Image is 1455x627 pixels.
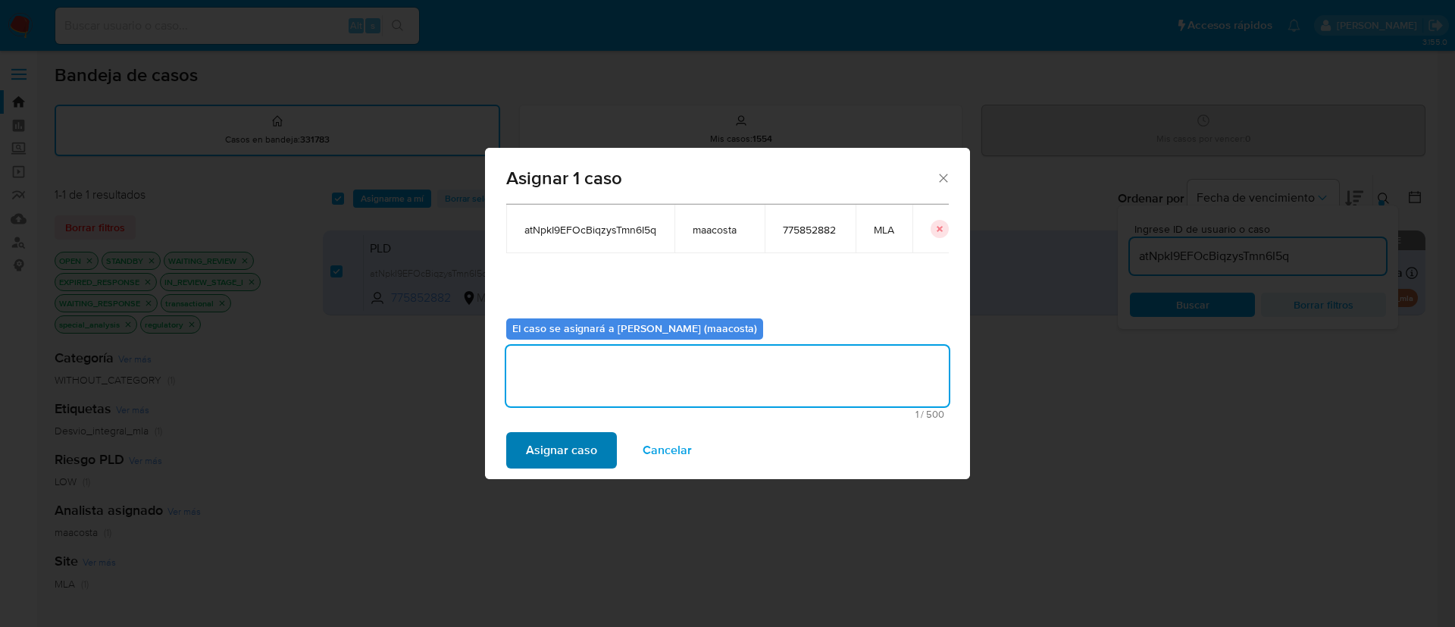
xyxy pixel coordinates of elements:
span: atNpkI9EFOcBiqzysTmn6I5q [524,223,656,237]
span: Máximo 500 caracteres [511,409,944,419]
span: maacosta [693,223,746,237]
span: Asignar 1 caso [506,169,936,187]
button: icon-button [931,220,949,238]
button: Cerrar ventana [936,171,950,184]
b: El caso se asignará a [PERSON_NAME] (maacosta) [512,321,757,336]
button: Cancelar [623,432,712,469]
span: Asignar caso [526,434,597,467]
span: MLA [874,223,894,237]
button: Asignar caso [506,432,617,469]
span: Cancelar [643,434,692,467]
span: 775852882 [783,223,837,237]
div: assign-modal [485,148,970,479]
